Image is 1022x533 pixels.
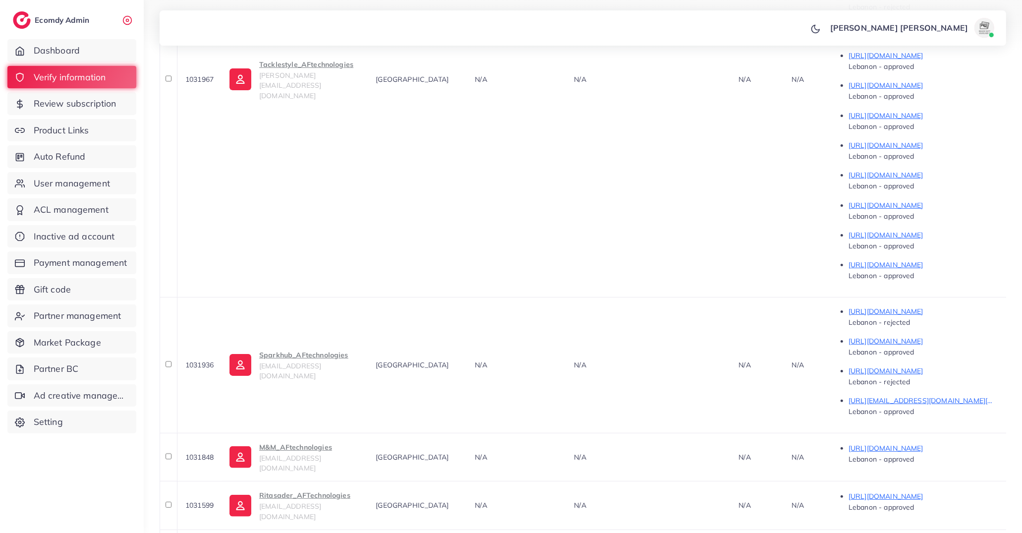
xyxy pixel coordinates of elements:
img: logo [13,11,31,29]
span: Lebanon - approved [849,152,914,161]
img: ic-user-info.36bf1079.svg [229,68,251,90]
span: [PERSON_NAME][EMAIL_ADDRESS][DOMAIN_NAME] [259,71,321,100]
span: N/A [475,75,487,84]
span: Review subscription [34,97,116,110]
a: Review subscription [7,92,136,115]
a: Setting [7,411,136,433]
p: [PERSON_NAME] [PERSON_NAME] [830,22,968,34]
p: Sparkhub_AFtechnologies [259,349,360,361]
span: N/A [475,501,487,510]
img: ic-user-info.36bf1079.svg [229,354,251,376]
span: Lebanon - rejected [849,377,910,386]
a: Inactive ad account [7,225,136,248]
span: 1031599 [185,501,214,510]
p: [URL][DOMAIN_NAME] [849,442,997,454]
p: [URL][EMAIL_ADDRESS][DOMAIN_NAME][DOMAIN_NAME] [849,395,997,407]
a: Partner management [7,304,136,327]
a: Payment management [7,251,136,274]
p: [URL][DOMAIN_NAME] [849,139,997,151]
a: Gift code [7,278,136,301]
span: Lebanon - approved [849,92,914,101]
span: Product Links [34,124,89,137]
span: Lebanon - approved [849,348,914,356]
span: N/A [792,501,804,510]
p: [URL][DOMAIN_NAME] [849,110,997,121]
span: Lebanon - approved [849,181,914,190]
span: Setting [34,415,63,428]
span: N/A [574,75,586,84]
span: N/A [574,453,586,462]
a: Ritasader_AFTechnologies[EMAIL_ADDRESS][DOMAIN_NAME] [229,489,360,522]
span: [GEOGRAPHIC_DATA] [376,453,449,462]
p: [URL][DOMAIN_NAME] [849,259,997,271]
span: N/A [574,360,586,369]
span: N/A [792,453,804,462]
span: [GEOGRAPHIC_DATA] [376,75,449,84]
span: Lebanon - rejected [849,318,910,327]
span: Dashboard [34,44,80,57]
span: Lebanon - approved [849,407,914,416]
p: M&M_AFtechnologies [259,441,360,453]
a: User management [7,172,136,195]
span: Partner management [34,309,121,322]
span: ACL management [34,203,109,216]
p: [URL][DOMAIN_NAME] [849,335,997,347]
p: Tacklestyle_AFtechnologies [259,59,360,70]
span: N/A [738,360,750,369]
span: Partner BC [34,362,79,375]
span: Lebanon - approved [849,212,914,221]
span: [EMAIL_ADDRESS][DOMAIN_NAME] [259,361,321,380]
a: logoEcomdy Admin [13,11,92,29]
span: Lebanon - approved [849,241,914,250]
p: [URL][DOMAIN_NAME] [849,50,997,61]
a: Partner BC [7,357,136,380]
p: [URL][DOMAIN_NAME] [849,169,997,181]
a: Sparkhub_AFtechnologies[EMAIL_ADDRESS][DOMAIN_NAME] [229,349,360,381]
img: avatar [974,18,994,38]
span: N/A [738,75,750,84]
p: [URL][DOMAIN_NAME] [849,305,997,317]
p: [URL][DOMAIN_NAME] [849,199,997,211]
span: N/A [792,360,804,369]
span: N/A [792,75,804,84]
span: Verify information [34,71,106,84]
a: Verify information [7,66,136,89]
img: ic-user-info.36bf1079.svg [229,446,251,468]
a: Market Package [7,331,136,354]
span: N/A [738,501,750,510]
span: N/A [738,453,750,462]
span: [EMAIL_ADDRESS][DOMAIN_NAME] [259,502,321,521]
span: Lebanon - approved [849,271,914,280]
span: 1031936 [185,360,214,369]
span: N/A [475,360,487,369]
p: [URL][DOMAIN_NAME] [849,490,997,502]
a: M&M_AFtechnologies[EMAIL_ADDRESS][DOMAIN_NAME] [229,441,360,474]
span: Inactive ad account [34,230,115,243]
p: [URL][DOMAIN_NAME] [849,365,997,377]
span: N/A [574,501,586,510]
span: [GEOGRAPHIC_DATA] [376,501,449,510]
img: ic-user-info.36bf1079.svg [229,495,251,517]
p: Ritasader_AFTechnologies [259,489,360,501]
span: Auto Refund [34,150,86,163]
span: Market Package [34,336,101,349]
a: Tacklestyle_AFtechnologies[PERSON_NAME][EMAIL_ADDRESS][DOMAIN_NAME] [229,59,360,101]
h2: Ecomdy Admin [35,15,92,25]
span: Lebanon - approved [849,62,914,71]
span: Lebanon - approved [849,503,914,512]
a: Product Links [7,119,136,142]
a: Dashboard [7,39,136,62]
span: Ad creative management [34,389,129,402]
span: Gift code [34,283,71,296]
a: ACL management [7,198,136,221]
span: 1031967 [185,75,214,84]
span: 1031848 [185,453,214,462]
span: Lebanon - approved [849,455,914,464]
span: [EMAIL_ADDRESS][DOMAIN_NAME] [259,454,321,473]
p: [URL][DOMAIN_NAME] [849,229,997,241]
span: [GEOGRAPHIC_DATA] [376,360,449,369]
span: N/A [475,453,487,462]
p: [URL][DOMAIN_NAME] [849,79,997,91]
span: Lebanon - approved [849,122,914,131]
a: [PERSON_NAME] [PERSON_NAME]avatar [825,18,998,38]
